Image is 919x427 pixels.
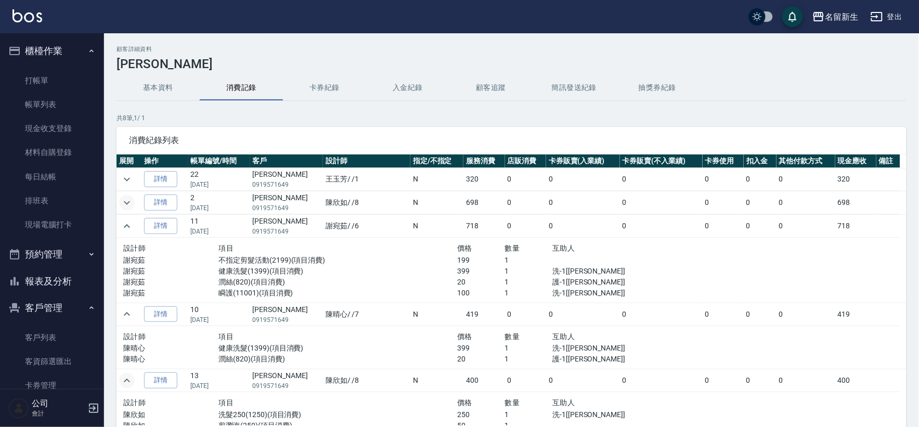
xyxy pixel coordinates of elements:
th: 卡券使用 [703,154,744,168]
span: 互助人 [552,398,575,407]
td: 0 [620,369,703,392]
p: 謝宛茹 [123,266,218,277]
td: 718 [835,215,876,238]
button: expand row [119,172,135,187]
p: [DATE] [191,227,248,236]
a: 排班表 [4,189,100,213]
span: 數量 [505,332,520,341]
p: 0919571649 [253,381,320,391]
p: [DATE] [191,203,248,213]
td: 0 [744,303,776,326]
p: 1 [505,354,553,365]
a: 打帳單 [4,69,100,93]
span: 互助人 [552,332,575,341]
p: 1 [505,266,553,277]
td: 0 [744,215,776,238]
button: expand row [119,373,135,389]
p: 洗-1[[PERSON_NAME]] [552,343,695,354]
td: 謝宛茹 / /6 [323,215,410,238]
td: 0 [744,369,776,392]
a: 現金收支登錄 [4,117,100,140]
td: 698 [835,191,876,214]
p: 會計 [32,409,85,418]
td: N [410,369,463,392]
p: 199 [457,255,505,266]
a: 客資篩選匯出 [4,350,100,373]
p: 護-1[[PERSON_NAME]] [552,354,695,365]
th: 卡券販賣(不入業績) [620,154,703,168]
button: 顧客追蹤 [449,75,533,100]
th: 操作 [141,154,188,168]
td: N [410,168,463,191]
td: 0 [505,215,546,238]
td: 王玉芳 / /1 [323,168,410,191]
th: 展開 [117,154,141,168]
th: 店販消費 [505,154,546,168]
a: 現場電腦打卡 [4,213,100,237]
td: 419 [463,303,504,326]
span: 數量 [505,244,520,252]
button: 櫃檯作業 [4,37,100,64]
p: 1 [505,343,553,354]
td: 0 [776,215,835,238]
p: 1 [505,288,553,299]
button: 卡券紀錄 [283,75,366,100]
td: 0 [776,303,835,326]
p: 健康洗髮(1399)(項目消費) [218,266,457,277]
p: 謝宛茹 [123,288,218,299]
td: 0 [703,369,744,392]
th: 服務消費 [463,154,504,168]
span: 互助人 [552,244,575,252]
td: 0 [744,168,776,191]
p: 0919571649 [253,180,320,189]
div: 名留新生 [825,10,858,23]
td: 2 [188,191,250,214]
p: [DATE] [191,381,248,391]
th: 客戶 [250,154,323,168]
span: 設計師 [123,244,146,252]
p: 不指定剪髮活動(2199)(項目消費) [218,255,457,266]
p: 陳欣如 [123,409,218,420]
span: 價格 [457,398,472,407]
a: 詳情 [144,306,177,322]
p: 潤絲(820)(項目消費) [218,277,457,288]
button: 客戶管理 [4,294,100,321]
td: 0 [620,168,703,191]
p: 20 [457,354,505,365]
button: save [782,6,803,27]
button: 抽獎券紀錄 [616,75,699,100]
a: 材料自購登錄 [4,140,100,164]
td: 718 [463,215,504,238]
h5: 公司 [32,398,85,409]
img: Person [8,398,29,419]
p: 0919571649 [253,227,320,236]
th: 扣入金 [744,154,776,168]
p: 謝宛茹 [123,277,218,288]
td: [PERSON_NAME] [250,215,323,238]
td: 400 [463,369,504,392]
th: 現金應收 [835,154,876,168]
td: 0 [505,369,546,392]
td: 0 [546,303,620,326]
td: 0 [703,303,744,326]
button: expand row [119,195,135,211]
p: 0919571649 [253,315,320,325]
button: expand row [119,218,135,234]
button: 消費記錄 [200,75,283,100]
p: 399 [457,266,505,277]
button: 入金紀錄 [366,75,449,100]
td: 0 [776,168,835,191]
p: 瞬護(11001)(項目消費) [218,288,457,299]
td: 0 [703,191,744,214]
td: 0 [546,369,620,392]
td: N [410,191,463,214]
td: 0 [703,215,744,238]
td: [PERSON_NAME] [250,303,323,326]
span: 項目 [218,244,234,252]
p: [DATE] [191,180,248,189]
p: 20 [457,277,505,288]
td: N [410,303,463,326]
p: [DATE] [191,315,248,325]
th: 其他付款方式 [776,154,835,168]
td: 陳欣如 / /8 [323,369,410,392]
